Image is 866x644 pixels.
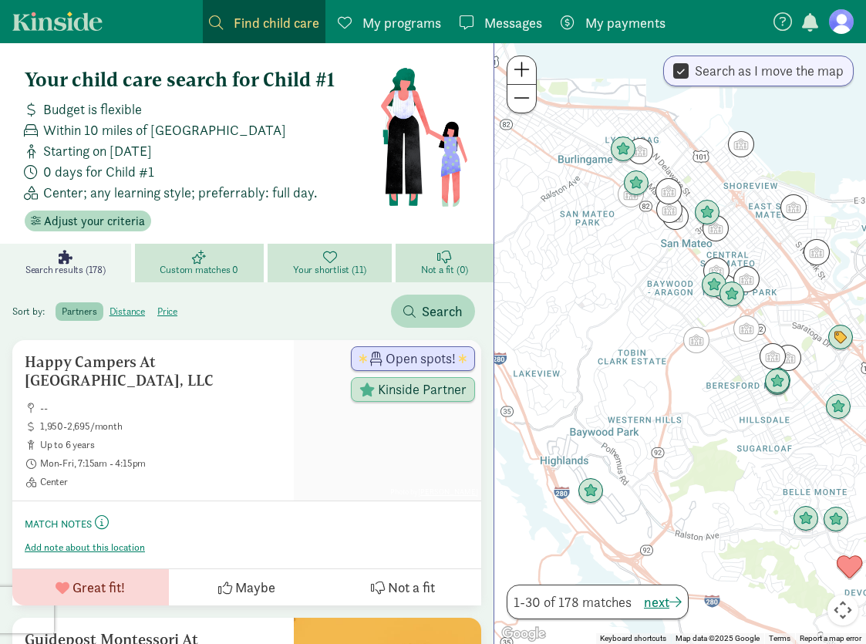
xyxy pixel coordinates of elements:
[484,12,542,33] span: Messages
[728,131,754,157] div: Click to see details
[56,302,103,321] label: partners
[676,634,760,642] span: Map data ©2025 Google
[234,12,319,33] span: Find child care
[25,68,380,93] h4: Your child care search for Child #1
[12,12,103,31] a: Kinside
[43,182,317,203] span: Center; any learning style; preferrably: full day.
[585,12,666,33] span: My payments
[235,577,275,598] span: Maybe
[169,569,325,605] button: Maybe
[800,634,861,642] a: Report a map error
[391,295,475,328] button: Search
[103,302,151,321] label: distance
[498,624,549,644] a: Open this area in Google Maps (opens a new window)
[325,569,481,605] button: Not a fit
[655,178,682,204] div: Click to see details
[578,478,604,504] div: Click to see details
[40,420,281,433] span: 1,950-2,695/month
[40,476,281,488] span: Center
[498,624,549,644] img: Google
[386,352,456,366] span: Open spots!
[25,352,281,389] h5: Happy Campers At [GEOGRAPHIC_DATA], LLC
[701,272,727,298] div: Click to see details
[712,275,738,301] div: Click to see details
[25,541,145,554] button: Add note about this location
[627,138,653,164] div: Click to see details
[422,301,463,322] span: Search
[764,369,790,395] div: Click to see details
[775,345,801,371] div: Click to see details
[837,555,863,581] div: Click to see details
[25,264,106,276] span: Search results (178)
[733,266,760,292] div: Click to see details
[268,244,396,282] a: Your shortlist (11)
[760,343,786,369] div: Click to see details
[151,302,184,321] label: price
[72,577,125,598] span: Great fit!
[764,370,790,396] div: Click to see details
[362,12,441,33] span: My programs
[44,212,145,231] span: Adjust your criteria
[418,487,478,497] a: [PERSON_NAME]
[765,368,791,394] div: Click to see details
[378,383,467,396] span: Kinside Partner
[25,518,92,531] small: Match Notes
[12,305,53,318] span: Sort by:
[694,200,720,226] div: Click to see details
[43,99,142,120] span: Budget is flexible
[656,197,682,223] div: Click to see details
[623,170,649,197] div: Click to see details
[388,577,435,598] span: Not a fit
[769,634,790,642] a: Terms (opens in new tab)
[25,211,151,232] button: Adjust your criteria
[719,282,745,308] div: Click to see details
[396,244,494,282] a: Not a fit (0)
[644,592,682,612] button: next
[421,264,468,276] span: Not a fit (0)
[703,215,729,241] div: Click to see details
[610,137,636,163] div: Click to see details
[804,239,830,265] div: Click to see details
[40,402,281,414] span: --
[43,140,152,161] span: Starting on [DATE]
[293,264,366,276] span: Your shortlist (11)
[43,161,154,182] span: 0 days for Child #1
[600,633,666,644] button: Keyboard shortcuts
[683,327,709,353] div: Click to see details
[618,181,644,207] div: Click to see details
[827,325,854,351] div: Click to see details
[703,258,730,284] div: Click to see details
[780,194,807,221] div: Click to see details
[823,507,849,533] div: Click to see details
[12,569,169,605] button: Great fit!
[733,315,760,342] div: Click to see details
[40,457,281,470] span: Mon-Fri, 7:15am - 4:15pm
[514,592,632,612] span: 1-30 of 178 matches
[160,264,238,276] span: Custom matches 0
[827,595,858,625] button: Map camera controls
[135,244,268,282] a: Custom matches 0
[662,204,689,230] div: Click to see details
[387,483,481,501] span: Photo by
[689,62,844,80] label: Search as I move the map
[43,120,286,140] span: Within 10 miles of [GEOGRAPHIC_DATA]
[40,439,281,451] span: up to 6 years
[793,506,819,532] div: Click to see details
[825,394,851,420] div: Click to see details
